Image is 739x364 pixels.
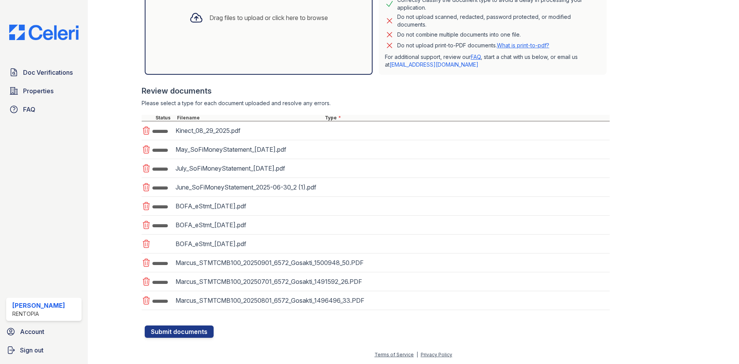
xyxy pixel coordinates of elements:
div: BOFA_eStmt_[DATE].pdf [176,238,320,250]
div: BOFA_eStmt_[DATE].pdf [176,219,320,231]
button: Submit documents [145,325,214,338]
p: Do not upload print-to-PDF documents. [397,42,549,49]
div: Do not combine multiple documents into one file. [397,30,521,39]
div: Review documents [142,86,610,96]
a: [EMAIL_ADDRESS][DOMAIN_NAME] [390,61,478,68]
div: Marcus_STMTCMB100_20250701_6572_Gosakti_1491592_26.PDF [176,275,320,288]
a: Doc Verifications [6,65,82,80]
img: CE_Logo_Blue-a8612792a0a2168367f1c8372b55b34899dd931a85d93a1a3d3e32e68fde9ad4.png [3,25,85,40]
span: Doc Verifications [23,68,73,77]
div: Status [154,115,176,121]
a: What is print-to-pdf? [497,42,549,49]
a: FAQ [6,102,82,117]
div: BOFA_eStmt_[DATE].pdf [176,200,320,212]
div: Type [323,115,610,121]
span: Properties [23,86,54,96]
div: June_SoFiMoneyStatement_2025-06-30_2 (1).pdf [176,181,320,193]
div: | [416,352,418,357]
span: Sign out [20,346,43,355]
div: Do not upload scanned, redacted, password protected, or modified documents. [397,13,600,29]
div: Kinect_08_29_2025.pdf [176,124,320,137]
a: Sign out [3,342,85,358]
div: Rentopia [12,310,65,318]
div: Drag files to upload or click here to browse [209,13,328,22]
div: Filename [176,115,323,121]
div: Marcus_STMTCMB100_20250901_6572_Gosakti_1500948_50.PDF [176,257,320,269]
a: Privacy Policy [421,352,452,357]
span: FAQ [23,105,35,114]
span: Account [20,327,44,336]
div: May_SoFiMoneyStatement_[DATE].pdf [176,143,320,156]
div: Please select a type for each document uploaded and resolve any errors. [142,99,610,107]
a: Properties [6,83,82,99]
p: For additional support, review our , start a chat with us below, or email us at [385,53,600,69]
a: Account [3,324,85,339]
div: [PERSON_NAME] [12,301,65,310]
a: FAQ [471,54,481,60]
a: Terms of Service [375,352,414,357]
div: July_SoFiMoneyStatement_[DATE].pdf [176,162,320,174]
div: Marcus_STMTCMB100_20250801_6572_Gosakti_1496496_33.PDF [176,294,320,307]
